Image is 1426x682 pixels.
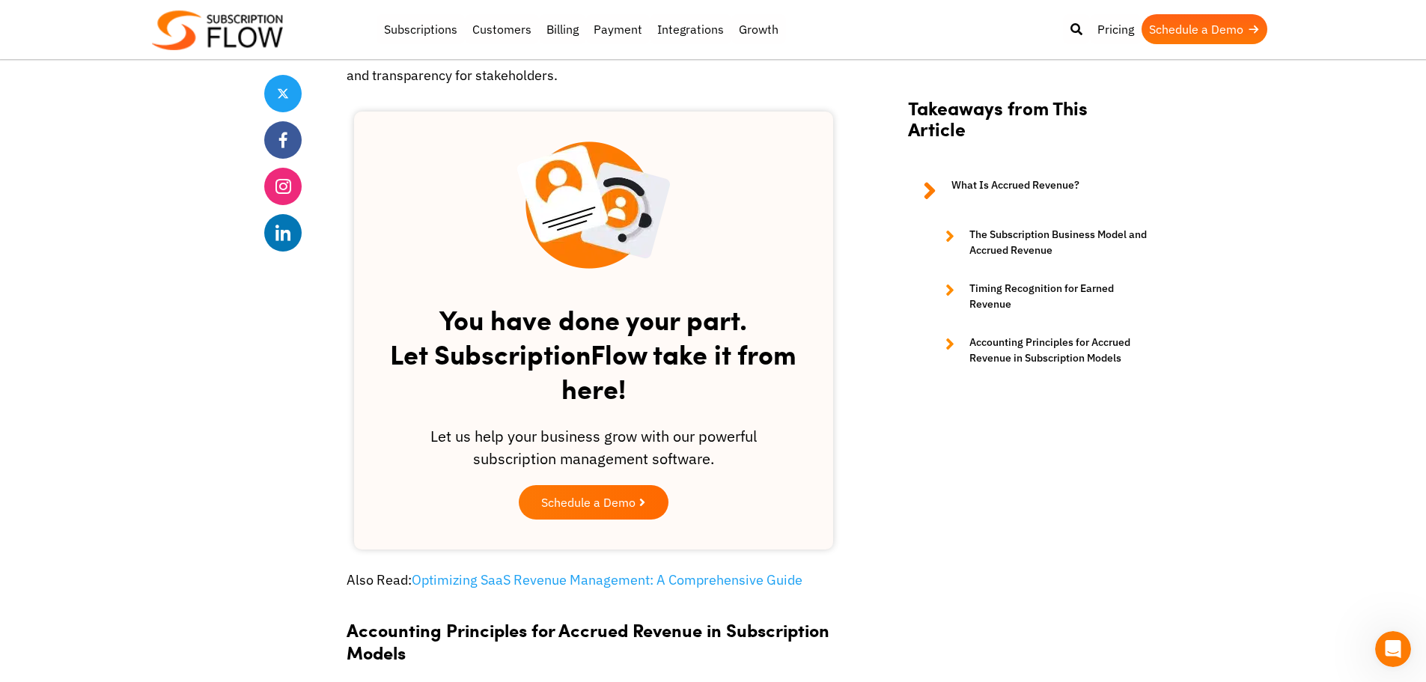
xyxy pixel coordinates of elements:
[908,97,1148,155] h2: Takeaways from This Article
[152,10,283,50] img: Subscriptionflow
[519,485,668,520] a: Schedule a Demo
[1375,631,1411,667] iframe: Intercom live chat
[347,567,841,593] p: Also Read:
[930,281,1148,312] a: Timing Recognition for Earned Revenue
[930,335,1148,366] a: Accounting Principles for Accrued Revenue in Subscription Models
[541,496,636,508] span: Schedule a Demo
[384,287,803,410] h2: You have done your part. Let SubscriptionFlow take it from here!
[412,571,802,588] a: Optimizing SaaS Revenue Management: A Comprehensive Guide
[517,141,670,269] img: blog-inner scetion
[377,14,465,44] a: Subscriptions
[465,14,539,44] a: Customers
[384,425,803,485] div: Let us help your business grow with our powerful subscription management software.
[930,227,1148,258] a: The Subscription Business Model and Accrued Revenue
[1142,14,1267,44] a: Schedule a Demo
[586,14,650,44] a: Payment
[650,14,731,44] a: Integrations
[731,14,786,44] a: Growth
[539,14,586,44] a: Billing
[347,603,841,663] h3: Accounting Principles for Accrued Revenue in Subscription Models
[1090,14,1142,44] a: Pricing
[908,177,1148,204] a: What Is Accrued Revenue?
